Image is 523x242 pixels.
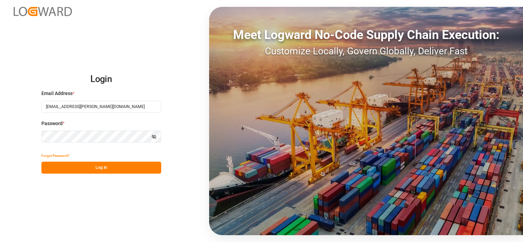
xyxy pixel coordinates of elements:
[41,150,69,162] button: Forgot Password?
[41,68,161,90] h2: Login
[41,90,73,97] span: Email Address
[14,7,72,16] img: Logward_new_orange.png
[209,26,523,44] div: Meet Logward No-Code Supply Chain Execution:
[41,120,63,127] span: Password
[209,44,523,58] div: Customize Locally, Govern Globally, Deliver Fast
[41,101,161,113] input: Enter your email
[41,162,161,174] button: Log In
